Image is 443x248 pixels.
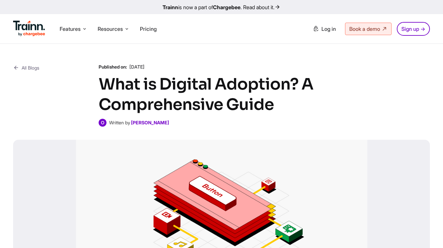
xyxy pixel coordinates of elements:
span: [DATE] [129,64,144,70]
a: Pricing [140,26,157,32]
span: Resources [98,25,123,32]
a: Book a demo [345,23,392,35]
span: Book a demo [349,26,380,32]
span: O [99,119,106,127]
b: Trainn [163,4,178,10]
span: Features [60,25,81,32]
a: Log in [309,23,340,35]
h1: What is Digital Adoption? A Comprehensive Guide [99,74,344,115]
a: Sign up → [397,22,430,36]
a: All Blogs [13,64,39,72]
a: [PERSON_NAME] [131,120,169,125]
img: Trainn Logo [13,21,45,36]
span: Written by [109,120,130,125]
span: Log in [321,26,336,32]
b: Chargebee [213,4,241,10]
b: Published on: [99,64,127,70]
